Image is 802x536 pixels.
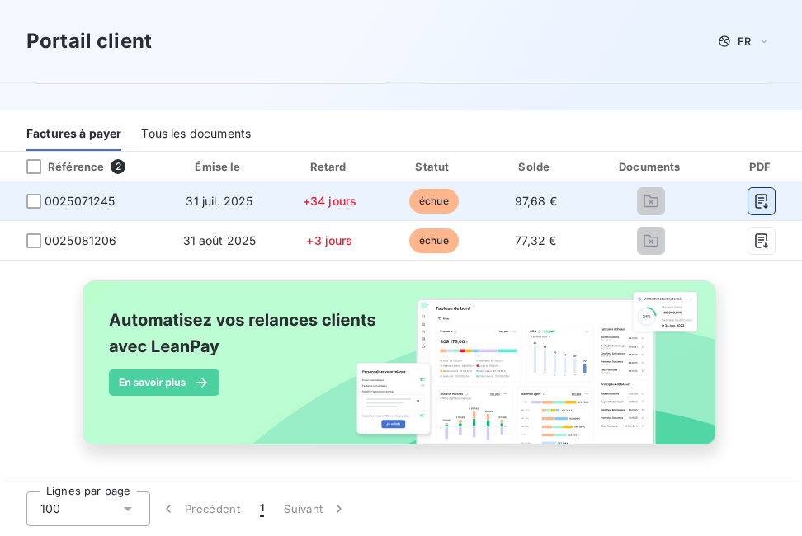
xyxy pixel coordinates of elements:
div: Retard [281,158,380,175]
span: 97,68 € [515,194,557,208]
img: banner [68,270,734,473]
span: +34 jours [303,194,356,208]
button: 1 [250,491,274,526]
span: échue [409,189,459,214]
span: 2 [111,159,125,174]
span: FR [738,35,751,48]
span: +3 jours [306,233,352,247]
button: Suivant [274,491,357,526]
div: Statut [385,158,482,175]
span: 100 [40,501,60,517]
div: Émise le [165,158,273,175]
span: échue [409,228,459,253]
div: Référence [13,159,104,174]
h3: Portail client [26,26,152,56]
div: Documents [589,158,713,175]
span: 31 août 2025 [183,233,257,247]
div: Tous les documents [141,116,251,151]
span: 77,32 € [515,233,556,247]
span: 0025081206 [45,233,117,249]
div: Solde [488,158,583,175]
span: 0025071245 [45,193,116,209]
span: 1 [260,501,264,517]
span: 31 juil. 2025 [186,194,252,208]
div: Factures à payer [26,116,121,151]
button: Précédent [150,491,250,526]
